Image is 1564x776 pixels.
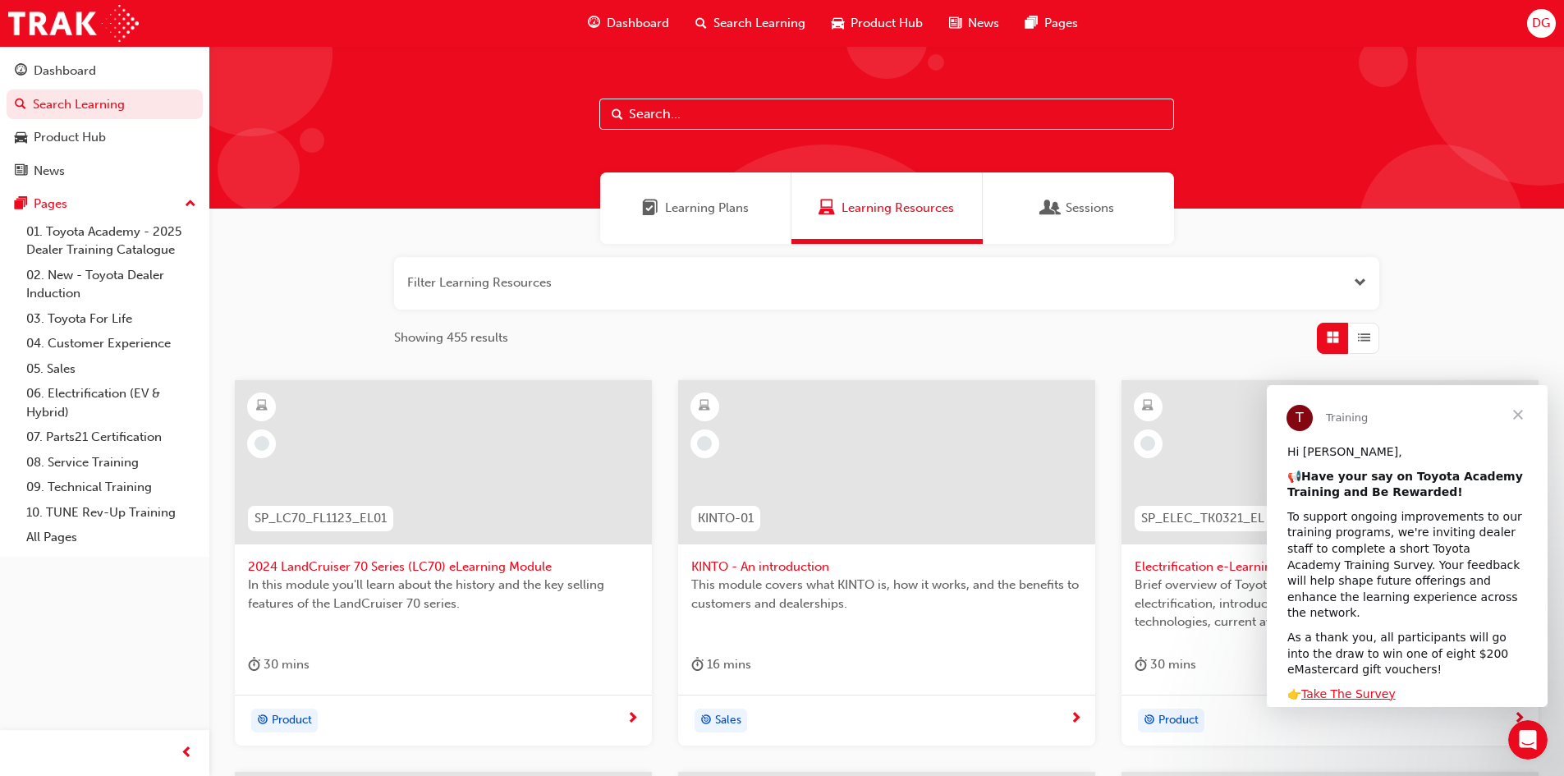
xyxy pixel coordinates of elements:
a: 02. New - Toyota Dealer Induction [20,263,203,306]
span: car-icon [15,131,27,145]
span: Electrification e-Learning module [1135,558,1525,576]
span: prev-icon [181,743,193,764]
a: Learning PlansLearning Plans [600,172,791,244]
span: up-icon [185,194,196,215]
div: Product Hub [34,128,106,147]
span: Search [612,105,623,124]
a: All Pages [20,525,203,550]
a: 09. Technical Training [20,475,203,500]
a: SP_ELEC_TK0321_ELElectrification e-Learning moduleBrief overview of Toyota’s thinking way and app... [1121,380,1539,746]
a: guage-iconDashboard [575,7,682,40]
span: learningRecordVerb_NONE-icon [697,436,712,451]
span: News [968,14,999,33]
span: Product [272,711,312,730]
a: 01. Toyota Academy - 2025 Dealer Training Catalogue [20,219,203,263]
span: guage-icon [588,13,600,34]
button: DG [1527,9,1556,38]
span: Pages [1044,14,1078,33]
span: pages-icon [15,197,27,212]
span: Showing 455 results [394,328,508,347]
a: news-iconNews [936,7,1012,40]
iframe: Intercom live chat [1508,720,1548,760]
span: Grid [1327,328,1339,347]
a: Dashboard [7,56,203,86]
span: 2024 LandCruiser 70 Series (LC70) eLearning Module [248,558,639,576]
a: 08. Service Training [20,450,203,475]
span: Product [1158,711,1199,730]
img: Trak [8,5,139,42]
span: duration-icon [248,654,260,675]
span: SP_ELEC_TK0321_EL [1141,509,1264,528]
a: SessionsSessions [983,172,1174,244]
div: 30 mins [1135,654,1196,675]
span: Sessions [1066,199,1114,218]
span: car-icon [832,13,844,34]
a: car-iconProduct Hub [819,7,936,40]
div: 16 mins [691,654,751,675]
span: DG [1532,14,1550,33]
span: news-icon [15,164,27,179]
span: target-icon [1144,710,1155,732]
span: Learning Plans [642,199,658,218]
a: 04. Customer Experience [20,331,203,356]
iframe: Intercom live chat message [1267,385,1548,707]
a: KINTO-01KINTO - An introductionThis module covers what KINTO is, how it works, and the benefits t... [678,380,1095,746]
span: Learning Plans [665,199,749,218]
div: 30 mins [248,654,310,675]
a: Learning ResourcesLearning Resources [791,172,983,244]
a: 07. Parts21 Certification [20,425,203,450]
span: learningResourceType_ELEARNING-icon [1142,396,1154,417]
button: Pages [7,189,203,219]
a: 05. Sales [20,356,203,382]
span: target-icon [700,710,712,732]
span: learningRecordVerb_NONE-icon [1140,436,1155,451]
a: SP_LC70_FL1123_EL012024 LandCruiser 70 Series (LC70) eLearning ModuleIn this module you'll learn ... [235,380,652,746]
span: next-icon [1070,712,1082,727]
span: learningResourceType_ELEARNING-icon [256,396,268,417]
span: news-icon [949,13,961,34]
span: target-icon [257,710,268,732]
a: search-iconSearch Learning [682,7,819,40]
span: Sessions [1043,199,1059,218]
span: guage-icon [15,64,27,79]
span: learningResourceType_ELEARNING-icon [699,396,710,417]
a: 10. TUNE Rev-Up Training [20,500,203,526]
button: DashboardSearch LearningProduct HubNews [7,53,203,189]
span: Sales [715,711,741,730]
a: Product Hub [7,122,203,153]
a: pages-iconPages [1012,7,1091,40]
a: 03. Toyota For Life [20,306,203,332]
div: Pages [34,195,67,214]
span: List [1358,328,1370,347]
span: KINTO-01 [698,509,754,528]
a: Search Learning [7,90,203,120]
span: This module covers what KINTO is, how it works, and the benefits to customers and dealerships. [691,576,1082,613]
span: Product Hub [851,14,923,33]
span: Brief overview of Toyota’s thinking way and approach on electrification, introduction of [DATE] e... [1135,576,1525,631]
span: search-icon [15,98,26,112]
a: News [7,156,203,186]
span: duration-icon [1135,654,1147,675]
span: SP_LC70_FL1123_EL01 [255,509,387,528]
span: Dashboard [607,14,669,33]
button: Open the filter [1354,273,1366,292]
span: Learning Resources [819,199,835,218]
span: Learning Resources [842,199,954,218]
div: News [34,162,65,181]
span: Search Learning [713,14,805,33]
div: Dashboard [34,62,96,80]
a: 06. Electrification (EV & Hybrid) [20,381,203,425]
input: Search... [599,99,1174,130]
span: duration-icon [691,654,704,675]
span: pages-icon [1025,13,1038,34]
